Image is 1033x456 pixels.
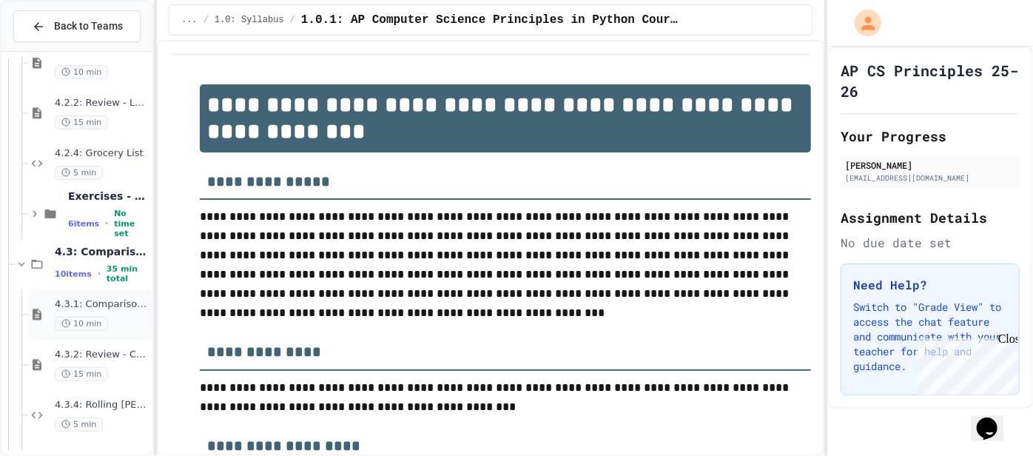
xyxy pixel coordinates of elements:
[55,115,108,130] span: 15 min
[853,276,1007,294] h3: Need Help?
[215,14,284,26] span: 1.0: Syllabus
[55,367,108,381] span: 15 min
[203,14,209,26] span: /
[98,268,101,280] span: •
[839,6,885,40] div: My Account
[114,209,149,238] span: No time set
[55,418,103,432] span: 5 min
[13,10,141,42] button: Back to Teams
[841,234,1020,252] div: No due date set
[105,218,108,229] span: •
[55,65,108,79] span: 10 min
[853,300,1007,374] p: Switch to "Grade View" to access the chat feature and communicate with your teacher for help and ...
[55,269,92,279] span: 10 items
[107,264,149,284] span: 35 min total
[845,172,1015,184] div: [EMAIL_ADDRESS][DOMAIN_NAME]
[55,399,149,412] span: 4.3.4: Rolling [PERSON_NAME]
[68,219,99,229] span: 6 items
[54,19,123,34] span: Back to Teams
[841,207,1020,228] h2: Assignment Details
[290,14,295,26] span: /
[55,349,149,361] span: 4.3.2: Review - Comparison Operators
[55,317,108,331] span: 10 min
[55,298,149,311] span: 4.3.1: Comparison Operators
[55,97,149,110] span: 4.2.2: Review - Logical Operators
[181,14,198,26] span: ...
[841,60,1020,101] h1: AP CS Principles 25-26
[910,332,1018,395] iframe: chat widget
[55,147,149,160] span: 4.2.4: Grocery List
[55,166,103,180] span: 5 min
[971,397,1018,441] iframe: chat widget
[6,6,102,94] div: Chat with us now!Close
[55,245,149,258] span: 4.3: Comparison Operators
[68,190,149,203] span: Exercises - Logical Operators
[841,126,1020,147] h2: Your Progress
[301,11,680,29] span: 1.0.1: AP Computer Science Principles in Python Course Syllabus
[845,158,1015,172] div: [PERSON_NAME]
